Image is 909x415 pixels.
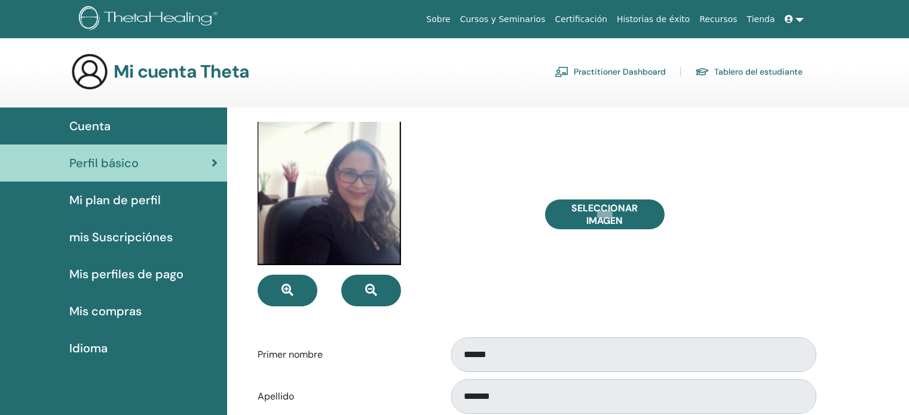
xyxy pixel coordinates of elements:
a: Recursos [694,8,742,30]
span: Perfil básico [69,154,139,172]
a: Historias de éxito [612,8,694,30]
span: Seleccionar imagen [560,202,650,227]
img: default.jpg [258,122,401,265]
span: Idioma [69,339,108,357]
label: Primer nombre [249,343,440,366]
img: generic-user-icon.jpg [71,53,109,91]
input: Seleccionar imagen [597,210,613,219]
img: logo.png [79,6,222,33]
a: Certificación [550,8,612,30]
span: Mis perfiles de pago [69,265,183,283]
label: Apellido [249,385,440,408]
span: mis Suscripciónes [69,228,173,246]
a: Cursos y Seminarios [455,8,550,30]
img: chalkboard-teacher.svg [555,66,569,77]
h3: Mi cuenta Theta [114,61,249,82]
a: Practitioner Dashboard [555,62,666,81]
img: graduation-cap.svg [695,67,709,77]
span: Mis compras [69,302,142,320]
span: Mi plan de perfil [69,191,161,209]
a: Sobre [421,8,455,30]
a: Tablero del estudiante [695,62,803,81]
a: Tienda [742,8,780,30]
span: Cuenta [69,117,111,135]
